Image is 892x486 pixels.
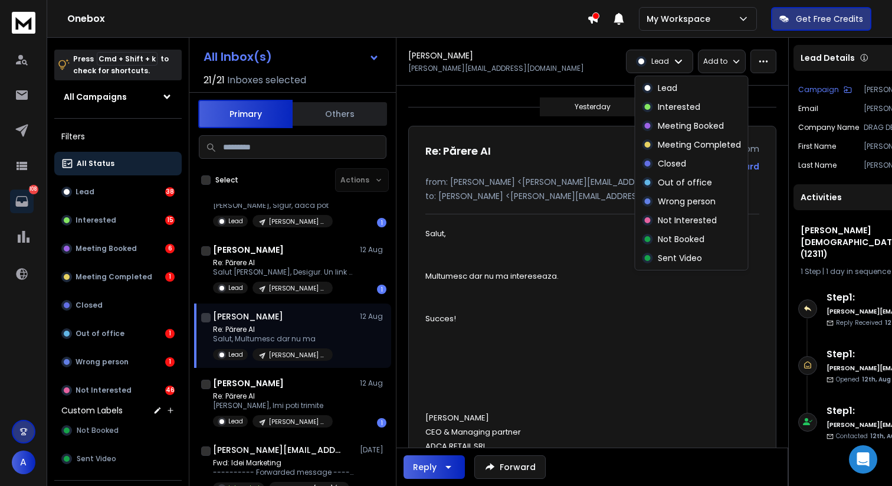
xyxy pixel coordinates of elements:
div: 1 [165,357,175,367]
h1: Re: Părere AI [425,143,491,159]
h1: [PERSON_NAME] [213,311,283,322]
p: from: [PERSON_NAME] <[PERSON_NAME][EMAIL_ADDRESS][DOMAIN_NAME]> [425,176,759,188]
div: 15 [165,216,175,225]
font: Succes! [425,313,456,353]
p: My Workspace [647,13,715,25]
div: 1 [377,285,386,294]
p: 12 Aug [360,379,386,388]
p: Press to check for shortcuts. [73,53,169,77]
span: 1 Step [801,266,821,276]
p: Lead [228,350,243,359]
p: Lead [658,82,677,94]
p: Closed [658,158,686,169]
p: ---------- Forwarded message --------- From: [PERSON_NAME] [213,468,355,477]
font: Multumesc dar nu ma intereseaza. [425,270,559,282]
div: 1 [377,218,386,227]
p: Wrong person [76,357,129,367]
p: 108 [29,185,38,194]
div: 46 [165,386,175,395]
h1: [PERSON_NAME] [213,244,284,256]
h1: [PERSON_NAME] [213,377,284,389]
p: 12 Aug [360,312,386,321]
h3: Custom Labels [61,405,123,416]
p: Lead [228,217,243,226]
p: [PERSON_NAME] [DEMOGRAPHIC_DATA] CEOs (12311) [269,417,326,426]
p: Lead [228,417,243,426]
p: Not Interested [76,386,132,395]
p: All Status [77,159,114,168]
p: [PERSON_NAME], Sigur, daca pot [213,201,333,210]
p: Last Name [798,161,837,170]
div: Reply [413,461,437,473]
h1: Onebox [67,12,587,26]
span: 12th, Aug [862,375,891,384]
p: Meeting Completed [76,272,152,282]
p: Meeting Completed [658,139,741,151]
div: 1 [377,418,386,428]
p: [PERSON_NAME][EMAIL_ADDRESS][DOMAIN_NAME] [408,64,584,73]
p: [DATE] [360,445,386,455]
p: Meeting Booked [76,244,137,253]
p: Lead Details [801,52,855,64]
p: [PERSON_NAME] [DEMOGRAPHIC_DATA] CEOs (12311) [269,351,326,360]
p: Closed [76,301,103,310]
p: Re: Părere AI [213,392,333,401]
p: Fwd: Idei Marketing [213,458,355,468]
div: 1 [165,272,175,282]
span: Not Booked [77,426,119,435]
span: Sent Video [77,454,116,464]
p: Not Booked [658,233,704,245]
div: 38 [165,187,175,197]
p: Meeting Booked [658,120,724,132]
p: Lead [651,57,669,66]
p: Re: Părere AI [213,325,333,334]
p: Salut, Multumesc dar nu ma [213,334,333,344]
p: Out of office [658,177,712,188]
p: Interested [658,101,700,113]
p: Re: Părere AI [213,258,355,268]
h1: [PERSON_NAME] [408,50,473,61]
span: A [12,451,35,474]
span: Cmd + Shift + k [97,52,158,66]
div: 6 [165,244,175,253]
p: Get Free Credits [796,13,863,25]
p: Lead [76,187,94,197]
p: to: [PERSON_NAME] <[PERSON_NAME][EMAIL_ADDRESS][DOMAIN_NAME]> [425,190,759,202]
p: Company Name [798,123,859,132]
h1: All Inbox(s) [204,51,272,63]
p: [PERSON_NAME], Imi poti trimite [213,401,333,410]
p: Lead [228,283,243,292]
p: Not Interested [658,214,717,226]
p: Email [798,104,818,113]
p: Out of office [76,329,124,338]
p: 12 Aug [360,245,386,255]
p: Campaign [798,85,839,94]
p: [PERSON_NAME] [DEMOGRAPHIC_DATA] CEOs (12311) [269,284,326,293]
span: 21 / 21 [204,73,225,87]
h3: Filters [54,128,182,145]
p: First Name [798,142,836,151]
font: Salut, [425,228,446,239]
p: Interested [76,216,116,225]
p: Sent Video [658,252,702,264]
button: Others [293,101,387,127]
div: 1 [165,329,175,338]
button: Primary [198,100,293,128]
h1: All Campaigns [64,91,127,103]
img: logo [12,12,35,34]
p: Salut [PERSON_NAME], Desigur. Un link sau un [213,268,355,277]
p: Opened [836,375,891,384]
button: Forward [474,455,546,479]
span: 1 day in sequence [826,266,891,276]
p: Yesterday [575,102,611,112]
p: [PERSON_NAME] [DEMOGRAPHIC_DATA] CEOs (12311) [269,217,326,226]
div: Open Intercom Messenger [849,445,877,474]
p: Wrong person [658,195,716,207]
p: Add to [703,57,727,66]
h3: Inboxes selected [227,73,306,87]
label: Select [215,175,238,185]
h1: [PERSON_NAME][EMAIL_ADDRESS][DOMAIN_NAME] [213,444,343,456]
